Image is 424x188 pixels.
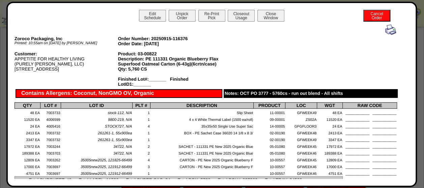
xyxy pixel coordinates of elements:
th: QTY [15,103,40,109]
td: 4 x 4 White Thermal Label (1500 ea/roll) [150,115,253,122]
td: 09-00001 [253,115,285,122]
th: DESCRIPTION [150,103,253,109]
td: 2 [133,149,150,156]
div: Customer: [15,51,118,56]
td: BOX - PE Sachet Case 36020 14 1/8 x 8 3/ [150,129,253,136]
td: 17000 EA [15,163,40,169]
th: WGT [317,103,343,109]
div: Finished Lot#:_______ Finished LotID1:_______ [118,77,222,87]
td: 17972 EA [317,142,343,149]
td: ____________ ____________ [343,109,397,115]
td: 3 [133,163,150,169]
td: 1 [133,169,150,176]
td: 02-00190 [253,129,285,136]
td: ____________ ____________ [343,169,397,176]
div: Order Number: 20250915-116376 [118,36,222,41]
button: Re-PrintPick [198,10,225,22]
td: 10-00557 [253,169,285,176]
td: 12809 EA [317,156,343,163]
td: 12809 EA [15,156,40,163]
td: Total SLIPSHEET: 48 Total LABEL: 11520 Total SUPER SAC: 24 Total BOX: 5760 Total POLY: 207360 Tot... [15,177,343,184]
td: GFWEEK49 [285,109,317,115]
td: GFWEEK48 [285,129,317,136]
td: 10-00557 [253,156,285,163]
span: 9800-219, N/A [108,118,132,122]
td: SACHET - 111331 PE New 2025 Organic Blue [150,142,253,149]
td: 189388 EA [15,149,40,156]
td: GFWEEK49 [285,136,317,142]
td: 189388 EA [317,149,343,156]
td: 48 EA [317,109,343,115]
td: ____________ ____________ [343,149,397,156]
button: CloseoutUsage [228,10,255,22]
span: 261261-1, 55x900ea [98,131,132,135]
td: 7003262 [40,156,61,163]
div: Printed: 10:55am on [DATE] by [PERSON_NAME] [15,41,118,45]
span: 261261-1, 55x900ea [98,138,132,142]
img: print.gif [385,24,396,35]
td: 2 [133,142,150,149]
td: 4005416 [40,122,61,129]
span: 34722, N/A [113,145,132,149]
td: 24 EA [317,122,343,129]
td: 05-01080 [253,142,285,149]
td: 1 [133,109,150,115]
td: CARTON - PE New 2025 Organic Blueberry F [150,163,253,169]
td: ____________ ____________ [343,129,397,136]
td: ____________ ____________ [343,122,397,129]
th: LOT ID [61,103,133,109]
td: 7003697 [40,163,61,169]
td: 2413 EA [317,129,343,136]
th: LOC [285,103,317,109]
td: 14-00005 [253,122,285,129]
span: STOCK727, N/A [105,125,132,129]
td: 4751 EA [15,169,40,176]
td: GFWEEK46 [285,149,317,156]
td: GFWEEK46 [285,163,317,169]
td: 48 EA [15,109,40,115]
div: APPETITE FOR HEALTHY LIVING (PURELY [PERSON_NAME], LLC) [STREET_ADDRESS] [15,51,118,72]
th: PLT # [133,103,150,109]
div: Qty: 5,760 CS [118,66,222,72]
td: 17000 EA [317,163,343,169]
td: 11520 EA [15,115,40,122]
th: PRODUCT [253,103,285,109]
td: 24 EA [15,122,40,129]
td: Slip Sheet [150,109,253,115]
button: CloseWindow [257,10,284,22]
span: 34722, N/A [113,152,132,156]
td: 4006599 [40,115,61,122]
span: 35005new2025, 121912-66499 [81,165,132,169]
td: 7003244 [40,142,61,149]
div: Order Date: [DATE] [118,41,222,46]
td: 7003732 [40,129,61,136]
span: 35005new2025, 121825-66499 [81,158,132,162]
td: 1 [133,115,150,122]
td: CARTON - PE New 2025 Organic Blueberry F [150,156,253,163]
div: Notes: OCT PO 3777 - 5760cs - run out blend - All shifts [224,89,398,98]
td: 35x35x50 Single Use Super Sac [150,122,253,129]
td: 4 [133,122,150,129]
td: 1 [133,129,150,136]
td: 7003733 [40,109,61,115]
td: SACHET - 111331 PE New 2025 Organic Blue [150,149,253,156]
div: Contains Allergens: Coconut, NonGMO OV, Organic [16,89,222,98]
th: LOT # [40,103,61,109]
td: GFGFLOOR3 [285,122,317,129]
td: 2413 EA [15,129,40,136]
span: 35005new2025, 121912-66499 [81,172,132,176]
td: 7003697 [40,169,61,176]
td: ____________ ____________ [343,115,397,122]
td: 10-00557 [253,163,285,169]
td: 7003703 [40,149,61,156]
td: GFWEEK45 [285,142,317,149]
td: 11520 EA [317,115,343,122]
button: CancelOrder [363,10,390,22]
td: 11-00001 [253,109,285,115]
td: 4751 EA [317,169,343,176]
td: ____________ ____________ [343,156,397,163]
td: ZS02A [285,115,317,122]
td: 3347 EA [15,136,40,142]
button: EditSchedule [139,10,166,22]
td: GFWEEK45 [285,156,317,163]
